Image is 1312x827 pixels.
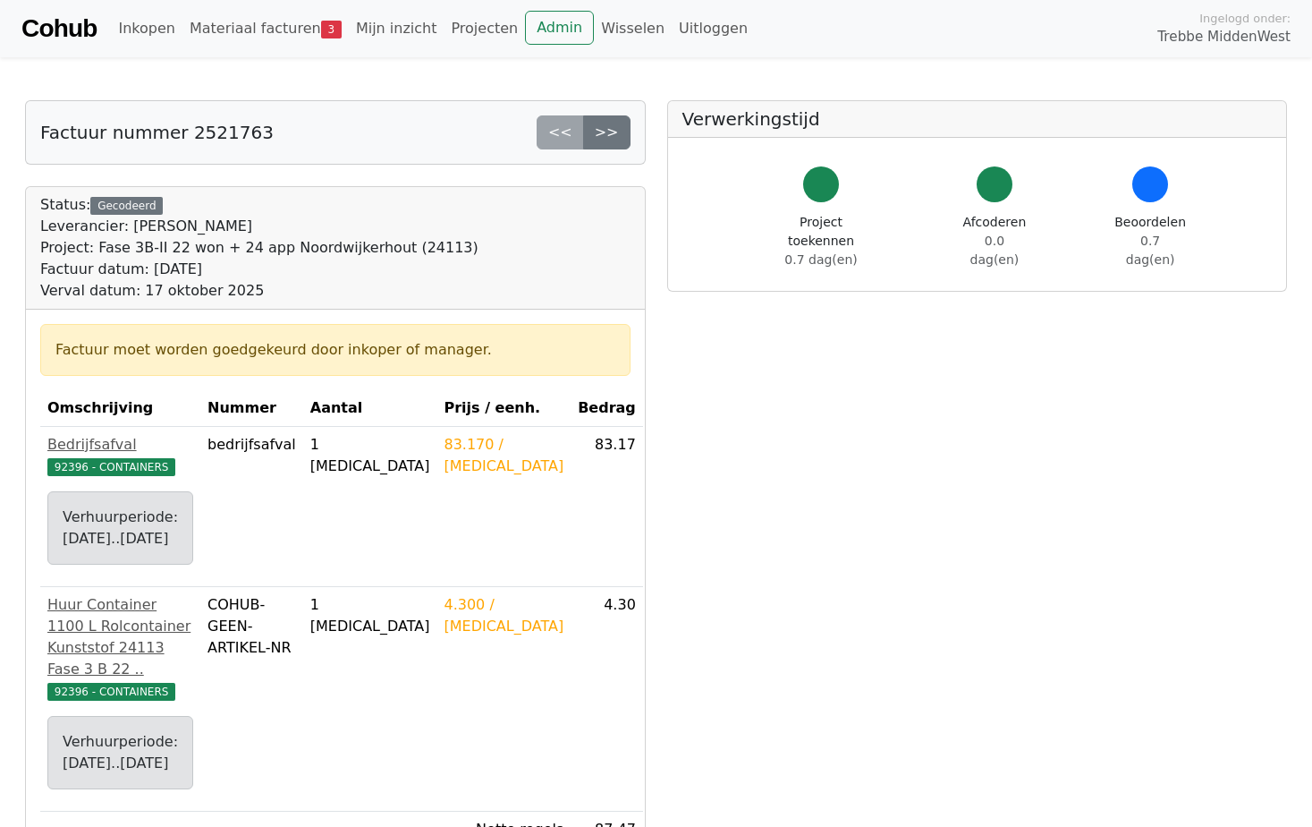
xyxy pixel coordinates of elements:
th: Prijs / eenh. [436,390,571,427]
span: 0.7 dag(en) [1126,234,1175,267]
div: Huur Container 1100 L Rolcontainer Kunststof 24113 Fase 3 B 22 .. [47,594,193,680]
a: Mijn inzicht [349,11,444,47]
div: Verhuurperiode: [DATE]..[DATE] [63,731,178,774]
div: 1 [MEDICAL_DATA] [310,594,430,637]
div: 83.170 / [MEDICAL_DATA] [444,434,563,477]
a: Wisselen [594,11,672,47]
span: Ingelogd onder: [1199,10,1291,27]
a: Inkopen [111,11,182,47]
td: 83.17 [571,427,643,587]
th: Aantal [303,390,437,427]
div: Verhuurperiode: [DATE]..[DATE] [63,507,178,550]
span: 92396 - CONTAINERS [47,683,175,701]
div: 4.300 / [MEDICAL_DATA] [444,594,563,637]
h5: Factuur nummer 2521763 [40,122,274,143]
a: Admin [525,11,594,45]
a: Uitloggen [672,11,755,47]
div: Factuur datum: [DATE] [40,259,478,280]
td: bedrijfsafval [200,427,303,587]
div: Project: Fase 3B-II 22 won + 24 app Noordwijkerhout (24113) [40,237,478,259]
td: 4.30 [571,587,643,812]
div: Status: [40,194,478,302]
th: Bedrag [571,390,643,427]
a: Cohub [21,7,97,50]
a: Projecten [444,11,525,47]
h5: Verwerkingstijd [682,108,1273,130]
div: Factuur moet worden goedgekeurd door inkoper of manager. [55,339,615,361]
a: Materiaal facturen3 [182,11,349,47]
div: Bedrijfsafval [47,434,193,456]
span: 92396 - CONTAINERS [47,458,175,476]
span: 3 [321,21,342,38]
span: 0.7 dag(en) [784,252,857,267]
div: Afcoderen [961,213,1029,269]
a: Bedrijfsafval92396 - CONTAINERS [47,434,193,477]
th: Omschrijving [40,390,200,427]
span: Trebbe MiddenWest [1157,27,1291,47]
div: Gecodeerd [90,197,163,215]
a: >> [583,115,631,149]
div: Project toekennen [768,213,875,269]
div: 1 [MEDICAL_DATA] [310,434,430,477]
div: Beoordelen [1114,213,1186,269]
a: Huur Container 1100 L Rolcontainer Kunststof 24113 Fase 3 B 22 ..92396 - CONTAINERS [47,594,193,702]
div: Leverancier: [PERSON_NAME] [40,216,478,237]
div: Verval datum: 17 oktober 2025 [40,280,478,302]
span: 0.0 dag(en) [970,234,1020,267]
td: COHUB-GEEN-ARTIKEL-NR [200,587,303,812]
th: Nummer [200,390,303,427]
